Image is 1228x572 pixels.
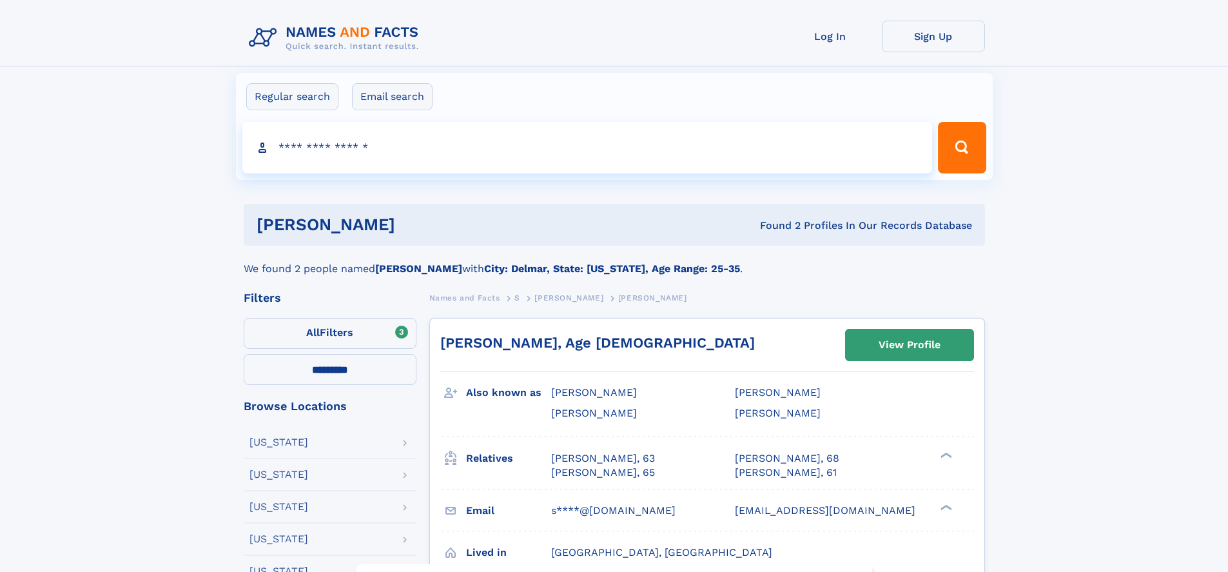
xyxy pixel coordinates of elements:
h3: Lived in [466,542,551,564]
a: View Profile [846,330,973,360]
div: We found 2 people named with . [244,246,985,277]
h3: Relatives [466,448,551,469]
span: [PERSON_NAME] [618,293,687,302]
span: [PERSON_NAME] [551,386,637,399]
input: search input [242,122,933,173]
h3: Also known as [466,382,551,404]
span: [PERSON_NAME] [735,386,821,399]
span: [PERSON_NAME] [534,293,603,302]
div: Found 2 Profiles In Our Records Database [578,219,972,233]
a: Sign Up [882,21,985,52]
span: [PERSON_NAME] [551,407,637,419]
span: S [514,293,520,302]
b: [PERSON_NAME] [375,262,462,275]
span: All [306,326,320,339]
img: Logo Names and Facts [244,21,429,55]
div: Browse Locations [244,400,416,412]
div: View Profile [879,330,940,360]
a: [PERSON_NAME], 65 [551,466,655,480]
button: Search Button [938,122,986,173]
label: Regular search [246,83,338,110]
div: [US_STATE] [249,534,308,544]
div: [US_STATE] [249,502,308,512]
div: [US_STATE] [249,469,308,480]
h3: Email [466,500,551,522]
div: ❯ [937,503,953,511]
a: Names and Facts [429,290,500,306]
a: [PERSON_NAME], 63 [551,451,655,466]
a: [PERSON_NAME], 68 [735,451,839,466]
a: Log In [779,21,882,52]
span: [EMAIL_ADDRESS][DOMAIN_NAME] [735,504,915,517]
div: Filters [244,292,416,304]
h1: [PERSON_NAME] [257,217,578,233]
span: [PERSON_NAME] [735,407,821,419]
a: [PERSON_NAME], 61 [735,466,837,480]
a: S [514,290,520,306]
b: City: Delmar, State: [US_STATE], Age Range: 25-35 [484,262,740,275]
span: [GEOGRAPHIC_DATA], [GEOGRAPHIC_DATA] [551,546,772,558]
label: Email search [352,83,433,110]
div: [US_STATE] [249,437,308,448]
a: [PERSON_NAME] [534,290,603,306]
a: [PERSON_NAME], Age [DEMOGRAPHIC_DATA] [440,335,755,351]
div: ❯ [937,451,953,459]
label: Filters [244,318,416,349]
